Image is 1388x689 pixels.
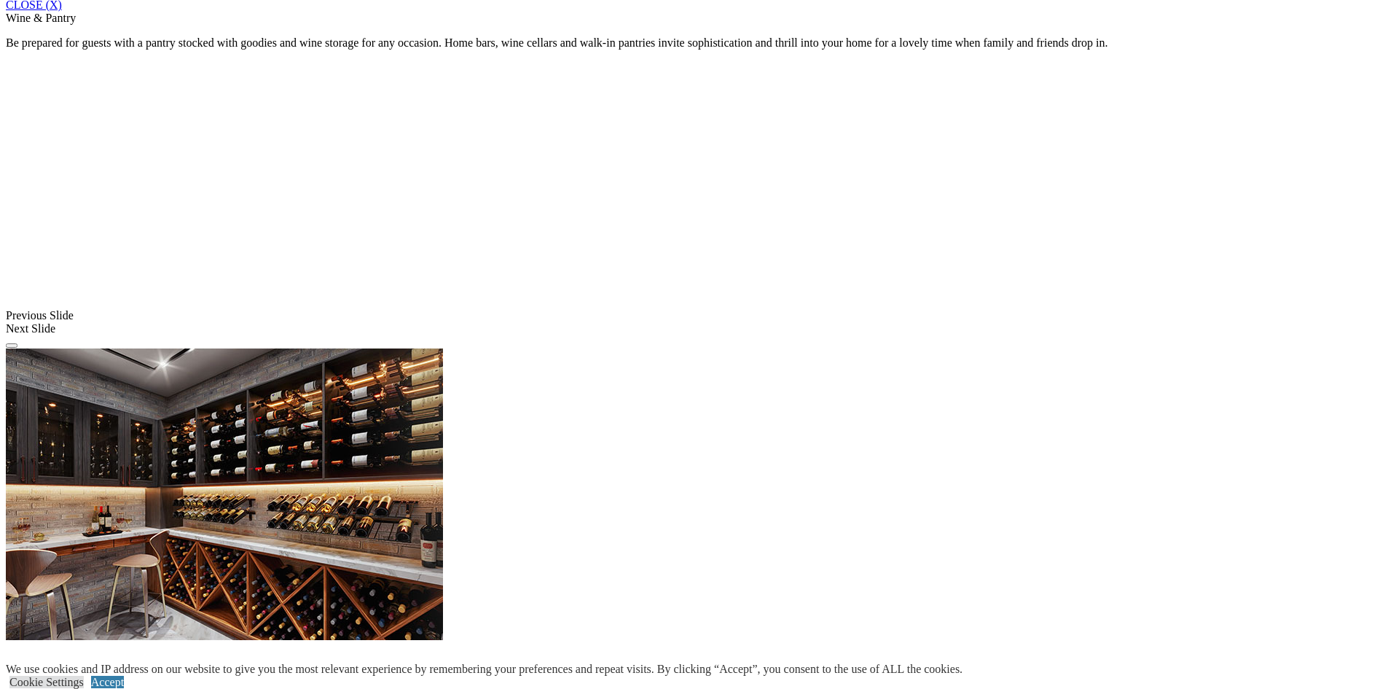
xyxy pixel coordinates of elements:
div: Next Slide [6,322,1382,335]
p: Be prepared for guests with a pantry stocked with goodies and wine storage for any occasion. Home... [6,36,1382,50]
img: Banner for mobile view [6,349,443,640]
div: Previous Slide [6,309,1382,322]
div: We use cookies and IP address on our website to give you the most relevant experience by remember... [6,663,962,676]
a: Cookie Settings [9,676,84,688]
button: Click here to pause slide show [6,343,17,348]
a: Accept [91,676,124,688]
span: Wine & Pantry [6,12,76,24]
